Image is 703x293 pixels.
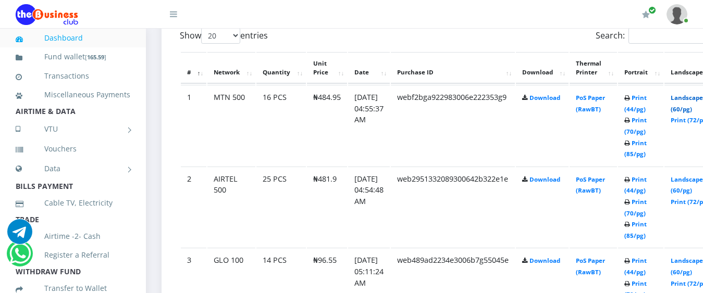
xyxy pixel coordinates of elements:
th: Download: activate to sort column ascending [516,52,569,84]
td: ₦481.9 [307,167,347,247]
a: Airtime -2- Cash [16,224,130,248]
td: 2 [181,167,206,247]
label: Show entries [180,28,268,44]
th: Unit Price: activate to sort column ascending [307,52,347,84]
a: Landscape (60/pg) [671,257,703,276]
a: Print (44/pg) [624,257,647,276]
a: Register a Referral [16,243,130,267]
a: Landscape (60/pg) [671,94,703,113]
a: Download [529,94,560,101]
td: webf2bga922983006e222353g9 [391,85,515,165]
a: Print (85/pg) [624,220,647,239]
td: web2951332089300642b322e1e [391,167,515,247]
a: VTU [16,116,130,142]
a: Miscellaneous Payments [16,83,130,107]
i: Renew/Upgrade Subscription [642,10,650,19]
td: [DATE] 04:55:37 AM [348,85,390,165]
a: Fund wallet[165.59] [16,45,130,69]
a: Download [529,257,560,264]
a: Chat for support [7,227,32,244]
a: Data [16,156,130,182]
a: PoS Paper (RawBT) [576,257,605,276]
th: Purchase ID: activate to sort column ascending [391,52,515,84]
a: Print (44/pg) [624,94,647,113]
td: 16 PCS [256,85,306,165]
a: Dashboard [16,26,130,50]
td: 25 PCS [256,167,306,247]
td: AIRTEL 500 [207,167,255,247]
th: Quantity: activate to sort column ascending [256,52,306,84]
img: Logo [16,4,78,25]
a: Chat for support [9,249,31,266]
a: Print (85/pg) [624,139,647,158]
a: Print (70/pg) [624,198,647,217]
b: 165.59 [87,53,104,61]
td: [DATE] 04:54:48 AM [348,167,390,247]
span: Renew/Upgrade Subscription [648,6,656,14]
a: Print (44/pg) [624,175,647,195]
a: PoS Paper (RawBT) [576,175,605,195]
th: #: activate to sort column descending [181,52,206,84]
a: PoS Paper (RawBT) [576,94,605,113]
img: User [667,4,687,24]
a: Cable TV, Electricity [16,191,130,215]
th: Portrait: activate to sort column ascending [618,52,663,84]
a: Print (70/pg) [624,116,647,135]
td: ₦484.95 [307,85,347,165]
a: Vouchers [16,137,130,161]
a: Landscape (60/pg) [671,175,703,195]
td: 1 [181,85,206,165]
a: Download [529,175,560,183]
select: Showentries [201,28,240,44]
th: Thermal Printer: activate to sort column ascending [570,52,617,84]
th: Network: activate to sort column ascending [207,52,255,84]
td: MTN 500 [207,85,255,165]
th: Date: activate to sort column ascending [348,52,390,84]
a: Transactions [16,64,130,88]
small: [ ] [85,53,106,61]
